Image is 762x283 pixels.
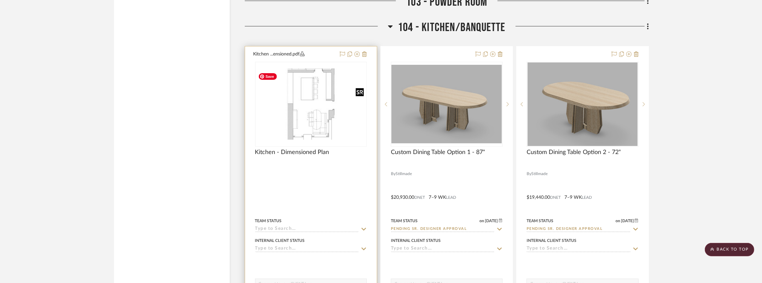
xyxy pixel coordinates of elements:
[255,246,359,252] input: Type to Search…
[705,243,754,256] scroll-to-top-button: BACK TO TOP
[527,171,531,177] span: By
[253,50,336,58] button: Kitchen ...ensioned.pdf
[391,238,441,244] div: Internal Client Status
[527,226,630,233] input: Type to Search…
[255,218,282,224] div: Team Status
[256,68,366,140] img: Kitchen - Dimensioned Plan
[528,62,638,146] img: Custom Dining Table Option 2 - 72"
[484,219,499,223] span: [DATE]
[391,246,495,252] input: Type to Search…
[620,219,635,223] span: [DATE]
[391,62,502,146] div: 0
[531,171,548,177] span: Stillmade
[391,149,485,156] span: Custom Dining Table Option 1 - 87"
[255,226,359,233] input: Type to Search…
[527,246,630,252] input: Type to Search…
[391,171,396,177] span: By
[392,65,502,143] img: Custom Dining Table Option 1 - 87"
[255,238,305,244] div: Internal Client Status
[527,238,576,244] div: Internal Client Status
[480,219,484,223] span: on
[616,219,620,223] span: on
[527,218,553,224] div: Team Status
[259,73,277,80] span: Save
[527,149,621,156] span: Custom Dining Table Option 2 - 72"
[396,171,412,177] span: Stillmade
[255,62,366,146] div: 0
[391,218,418,224] div: Team Status
[255,149,329,156] span: Kitchen - Dimensioned Plan
[391,226,495,233] input: Type to Search…
[398,20,506,35] span: 104 - KITCHEN/BANQUETTE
